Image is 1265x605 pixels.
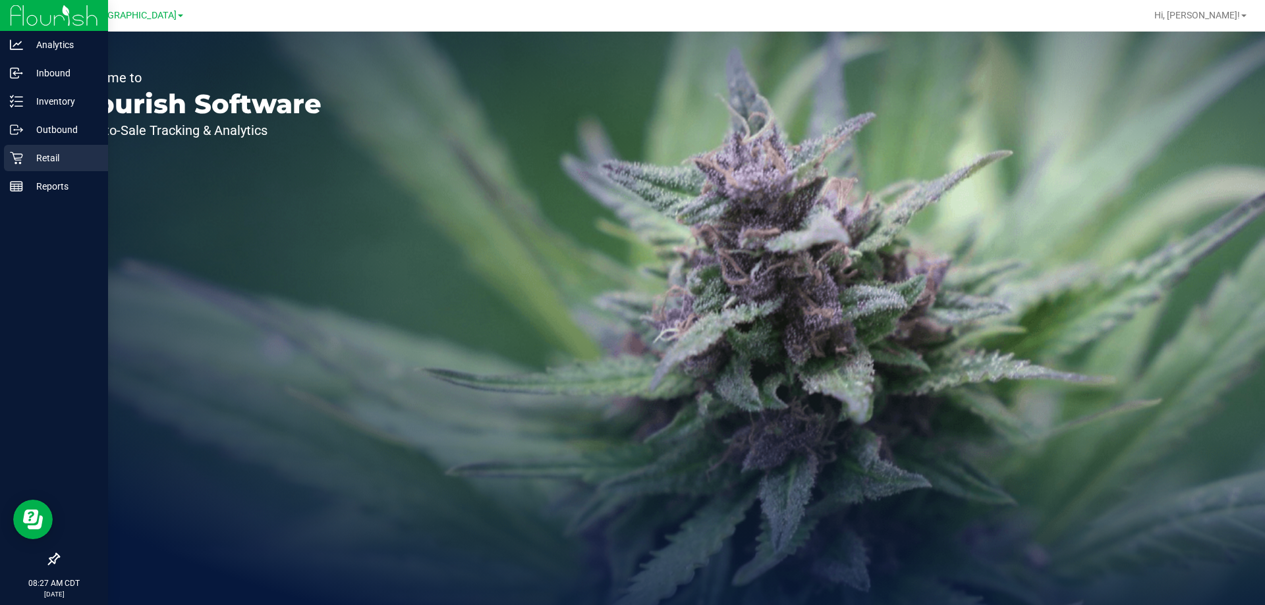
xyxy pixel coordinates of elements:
[1154,10,1240,20] span: Hi, [PERSON_NAME]!
[10,180,23,193] inline-svg: Reports
[23,150,102,166] p: Retail
[71,71,322,84] p: Welcome to
[86,10,177,21] span: [GEOGRAPHIC_DATA]
[10,95,23,108] inline-svg: Inventory
[23,93,102,109] p: Inventory
[10,151,23,165] inline-svg: Retail
[6,589,102,599] p: [DATE]
[71,124,322,137] p: Seed-to-Sale Tracking & Analytics
[10,38,23,51] inline-svg: Analytics
[23,178,102,194] p: Reports
[23,65,102,81] p: Inbound
[23,37,102,53] p: Analytics
[6,577,102,589] p: 08:27 AM CDT
[71,91,322,117] p: Flourish Software
[23,122,102,138] p: Outbound
[10,66,23,80] inline-svg: Inbound
[13,500,53,539] iframe: Resource center
[10,123,23,136] inline-svg: Outbound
